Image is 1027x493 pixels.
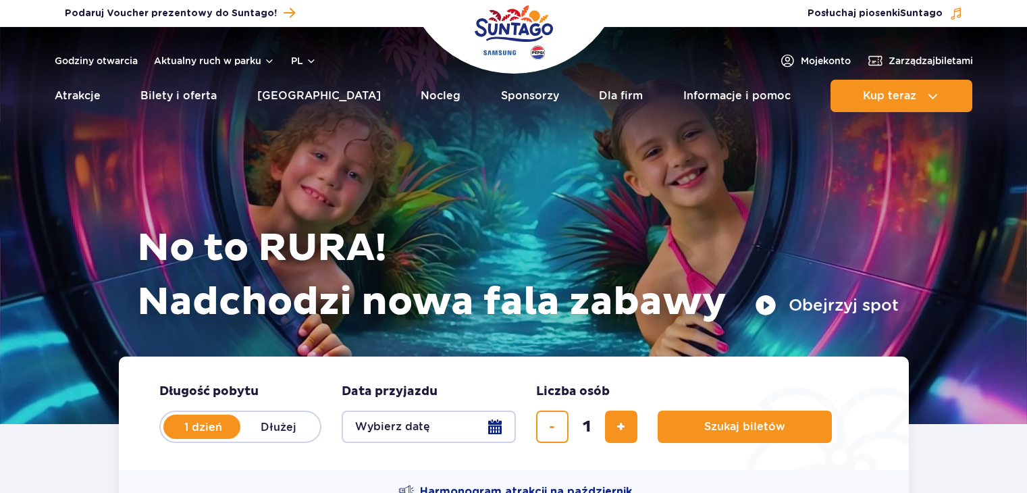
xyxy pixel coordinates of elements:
button: Kup teraz [831,80,972,112]
a: Godziny otwarcia [55,54,138,68]
a: Nocleg [421,80,460,112]
h1: No to RURA! Nadchodzi nowa fala zabawy [137,222,899,330]
button: Aktualny ruch w parku [154,55,275,66]
button: dodaj bilet [605,411,637,443]
a: [GEOGRAPHIC_DATA] [257,80,381,112]
button: usuń bilet [536,411,569,443]
label: Dłużej [240,413,317,441]
input: liczba biletów [571,411,603,443]
a: Podaruj Voucher prezentowy do Suntago! [65,4,295,22]
span: Podaruj Voucher prezentowy do Suntago! [65,7,277,20]
span: Szukaj biletów [704,421,785,433]
button: Obejrzyj spot [755,294,899,316]
span: Długość pobytu [159,384,259,400]
span: Suntago [900,9,943,18]
a: Bilety i oferta [140,80,217,112]
a: Atrakcje [55,80,101,112]
a: Zarządzajbiletami [867,53,973,69]
span: Moje konto [801,54,851,68]
a: Informacje i pomoc [683,80,791,112]
button: Szukaj biletów [658,411,832,443]
label: 1 dzień [165,413,242,441]
span: Data przyjazdu [342,384,438,400]
form: Planowanie wizyty w Park of Poland [119,357,909,470]
a: Mojekonto [779,53,851,69]
span: Zarządzaj biletami [889,54,973,68]
span: Liczba osób [536,384,610,400]
a: Sponsorzy [501,80,559,112]
a: Dla firm [599,80,643,112]
span: Kup teraz [863,90,916,102]
button: Wybierz datę [342,411,516,443]
span: Posłuchaj piosenki [808,7,943,20]
button: Posłuchaj piosenkiSuntago [808,7,963,20]
button: pl [291,54,317,68]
